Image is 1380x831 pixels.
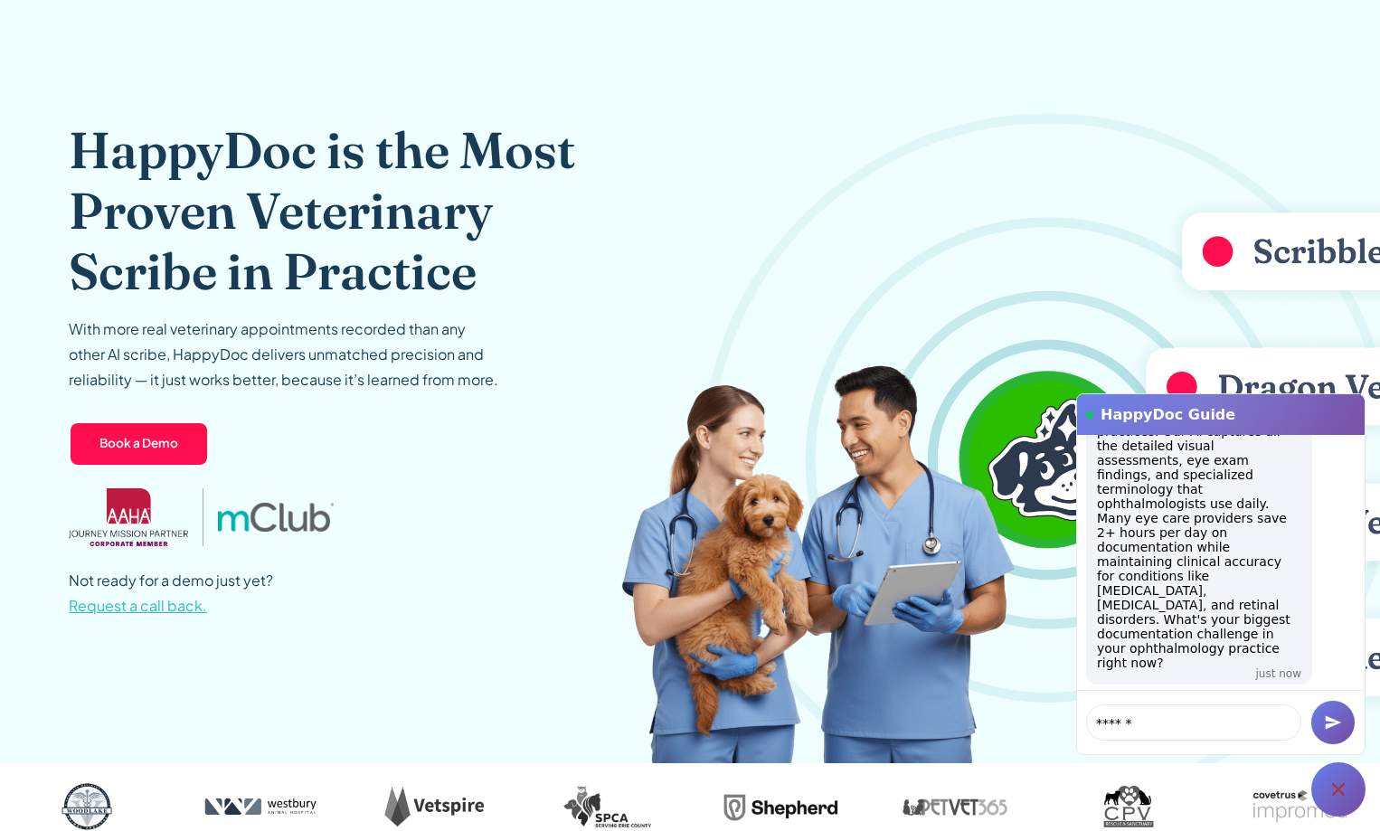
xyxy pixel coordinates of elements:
[69,119,628,302] h1: HappyDoc is the Most Proven Veterinary Scribe in Practice
[69,568,273,619] p: Not ready for a demo just yet?
[69,488,188,546] img: AAHA Advantage logo
[621,95,1380,763] img: Vets holding a doc talking over a tablet
[69,596,207,615] span: Request a call back.
[218,503,334,532] img: mclub logo
[69,316,503,392] p: With more real veterinary appointments recorded than any other AI scribe, HappyDoc delivers unmat...
[69,421,209,467] a: Book a Demo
